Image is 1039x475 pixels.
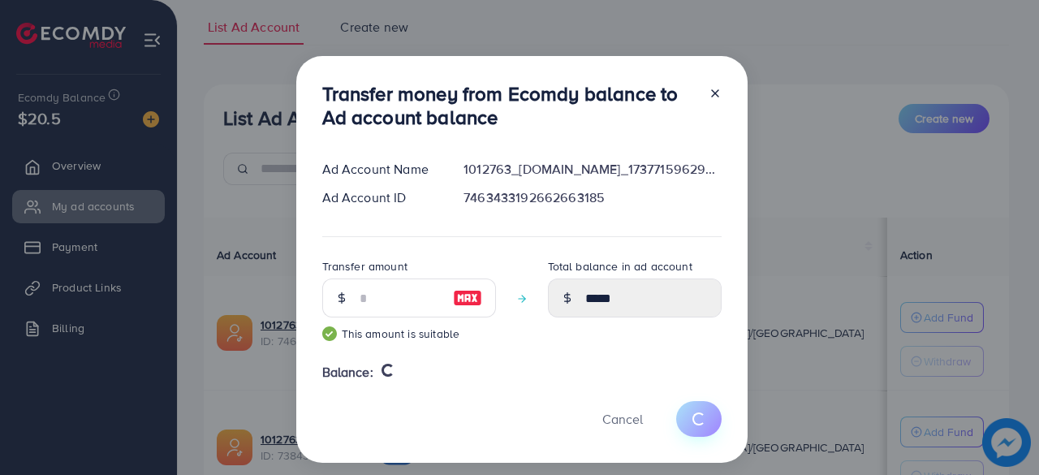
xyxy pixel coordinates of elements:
label: Transfer amount [322,258,407,274]
label: Total balance in ad account [548,258,692,274]
img: guide [322,326,337,341]
img: image [453,288,482,308]
span: Cancel [602,410,643,428]
span: Balance: [322,363,373,382]
div: Ad Account ID [309,188,451,207]
div: 1012763_[DOMAIN_NAME]_1737715962950 [451,160,734,179]
div: Ad Account Name [309,160,451,179]
small: This amount is suitable [322,326,496,342]
h3: Transfer money from Ecomdy balance to Ad account balance [322,82,696,129]
button: Cancel [582,401,663,436]
div: 7463433192662663185 [451,188,734,207]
